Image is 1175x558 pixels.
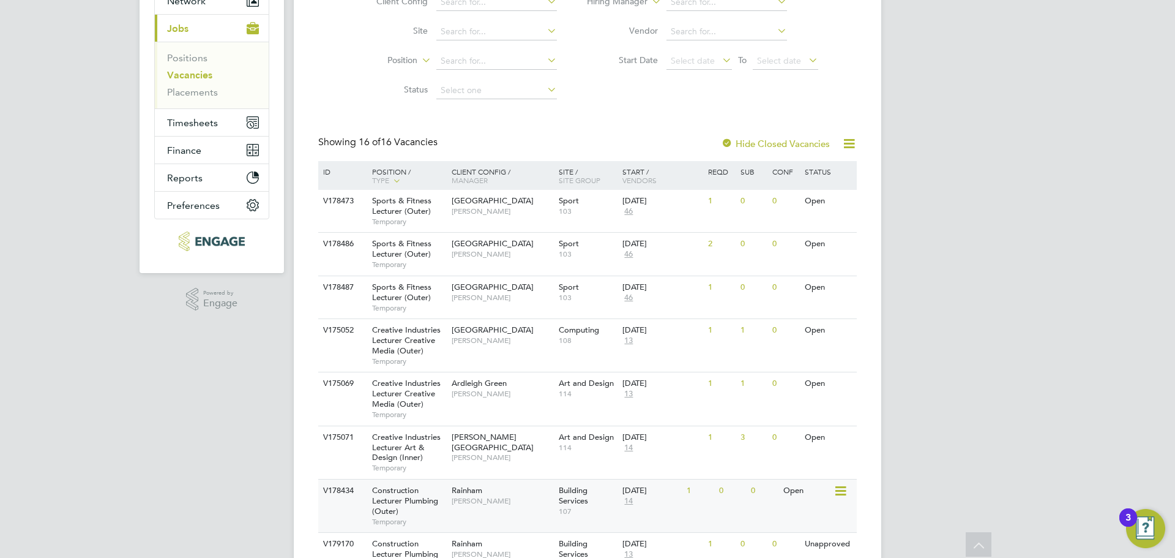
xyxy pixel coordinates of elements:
div: ID [320,161,363,182]
span: 14 [622,496,635,507]
span: Sports & Fitness Lecturer (Outer) [372,282,431,303]
div: V175069 [320,372,363,395]
a: Go to home page [154,232,269,251]
div: 1 [705,533,737,556]
div: 1 [737,319,769,342]
span: Temporary [372,517,446,527]
span: Sport [559,282,579,292]
span: Creative Industries Lecturer Creative Media (Outer) [372,325,441,356]
span: Temporary [372,410,446,420]
div: 1 [705,372,737,395]
span: [PERSON_NAME] [452,206,553,216]
div: 1 [705,426,737,449]
span: [PERSON_NAME] [452,293,553,303]
div: Reqd [705,161,737,182]
div: 0 [769,233,801,255]
button: Preferences [155,192,269,219]
img: henry-blue-logo-retina.png [179,232,244,251]
div: 0 [737,190,769,213]
span: 103 [559,249,617,259]
input: Search for... [436,23,557,40]
span: Vendors [622,175,657,185]
div: Position / [363,161,449,192]
div: Conf [769,161,801,182]
span: Rainham [452,538,482,549]
div: Open [802,319,855,342]
span: Sport [559,238,579,249]
span: 14 [622,443,635,453]
div: 0 [769,533,801,556]
button: Open Resource Center, 3 new notifications [1126,509,1165,548]
span: Creative Industries Lecturer Art & Design (Inner) [372,432,441,463]
span: [PERSON_NAME] [452,389,553,399]
div: 0 [737,233,769,255]
a: Vacancies [167,69,212,81]
span: [PERSON_NAME] [452,453,553,462]
label: Position [347,55,417,67]
span: Creative Industries Lecturer Creative Media (Outer) [372,378,441,409]
div: Open [802,190,855,213]
span: 16 of [359,136,381,148]
div: 1 [705,319,737,342]
span: Sports & Fitness Lecturer (Outer) [372,238,431,259]
div: 1 [737,372,769,395]
div: Client Config / [449,161,556,190]
div: 1 [684,480,715,502]
div: 0 [748,480,780,502]
span: Temporary [372,356,446,366]
div: [DATE] [622,486,681,496]
label: Status [357,84,428,95]
div: Unapproved [802,533,855,556]
div: V179170 [320,533,363,556]
label: Vendor [587,25,658,36]
div: Showing [318,136,440,149]
span: Sport [559,195,579,206]
div: Site / [556,161,620,190]
span: 103 [559,293,617,303]
span: Temporary [372,463,446,473]
div: Open [802,426,855,449]
label: Site [357,25,428,36]
span: Engage [203,298,237,309]
button: Reports [155,164,269,191]
button: Timesheets [155,109,269,136]
div: [DATE] [622,539,702,549]
span: Type [372,175,389,185]
div: 0 [769,190,801,213]
span: Select date [757,55,801,66]
span: Building Services [559,485,588,506]
div: Jobs [155,42,269,108]
span: 103 [559,206,617,216]
div: Status [802,161,855,182]
div: V178434 [320,480,363,502]
span: 114 [559,389,617,399]
div: V175071 [320,426,363,449]
span: Art and Design [559,378,614,388]
span: [GEOGRAPHIC_DATA] [452,238,534,249]
div: [DATE] [622,239,702,249]
span: 46 [622,249,635,260]
span: Powered by [203,288,237,298]
span: Manager [452,175,488,185]
input: Search for... [436,53,557,70]
div: 0 [769,276,801,299]
span: Computing [559,325,599,335]
a: Powered byEngage [186,288,238,311]
span: 13 [622,336,635,346]
span: To [734,52,750,68]
div: V178486 [320,233,363,255]
span: [PERSON_NAME][GEOGRAPHIC_DATA] [452,432,534,453]
span: 46 [622,293,635,303]
div: 0 [716,480,748,502]
span: 16 Vacancies [359,136,438,148]
span: Timesheets [167,117,218,129]
span: Temporary [372,303,446,313]
button: Jobs [155,15,269,42]
div: [DATE] [622,379,702,389]
div: [DATE] [622,196,702,206]
span: [GEOGRAPHIC_DATA] [452,195,534,206]
input: Search for... [666,23,787,40]
div: 0 [769,319,801,342]
span: 114 [559,443,617,453]
div: [DATE] [622,432,702,443]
